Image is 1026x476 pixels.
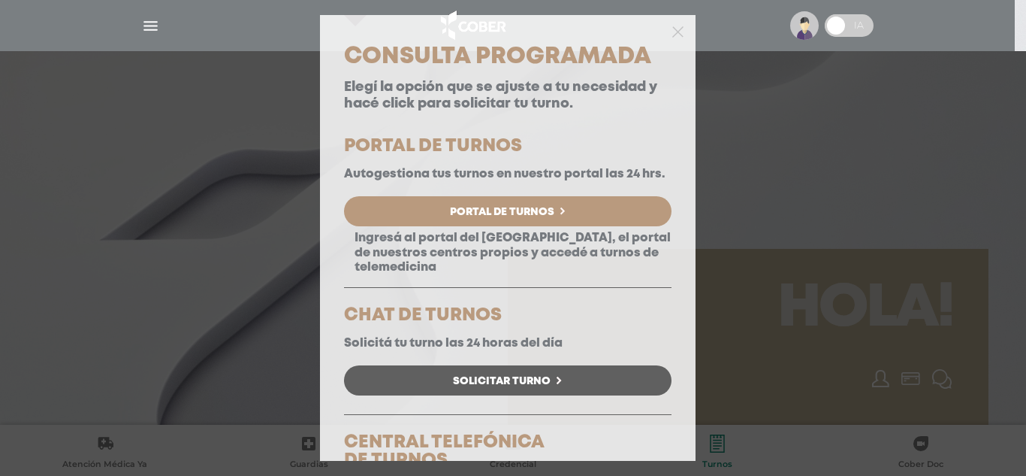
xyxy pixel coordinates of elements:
p: Ingresá al portal del [GEOGRAPHIC_DATA], el portal de nuestros centros propios y accedé a turnos ... [344,231,671,274]
p: Solicitá tu turno las 24 horas del día [344,336,671,350]
h5: CENTRAL TELEFÓNICA DE TURNOS [344,434,671,470]
p: Autogestiona tus turnos en nuestro portal las 24 hrs. [344,167,671,181]
p: Elegí la opción que se ajuste a tu necesidad y hacé click para solicitar tu turno. [344,80,671,112]
h5: CHAT DE TURNOS [344,307,671,325]
a: Solicitar Turno [344,365,671,396]
h5: PORTAL DE TURNOS [344,138,671,156]
a: Portal de Turnos [344,196,671,226]
span: Portal de Turnos [450,207,554,217]
span: Consulta Programada [344,47,651,67]
span: Solicitar Turno [453,376,551,387]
